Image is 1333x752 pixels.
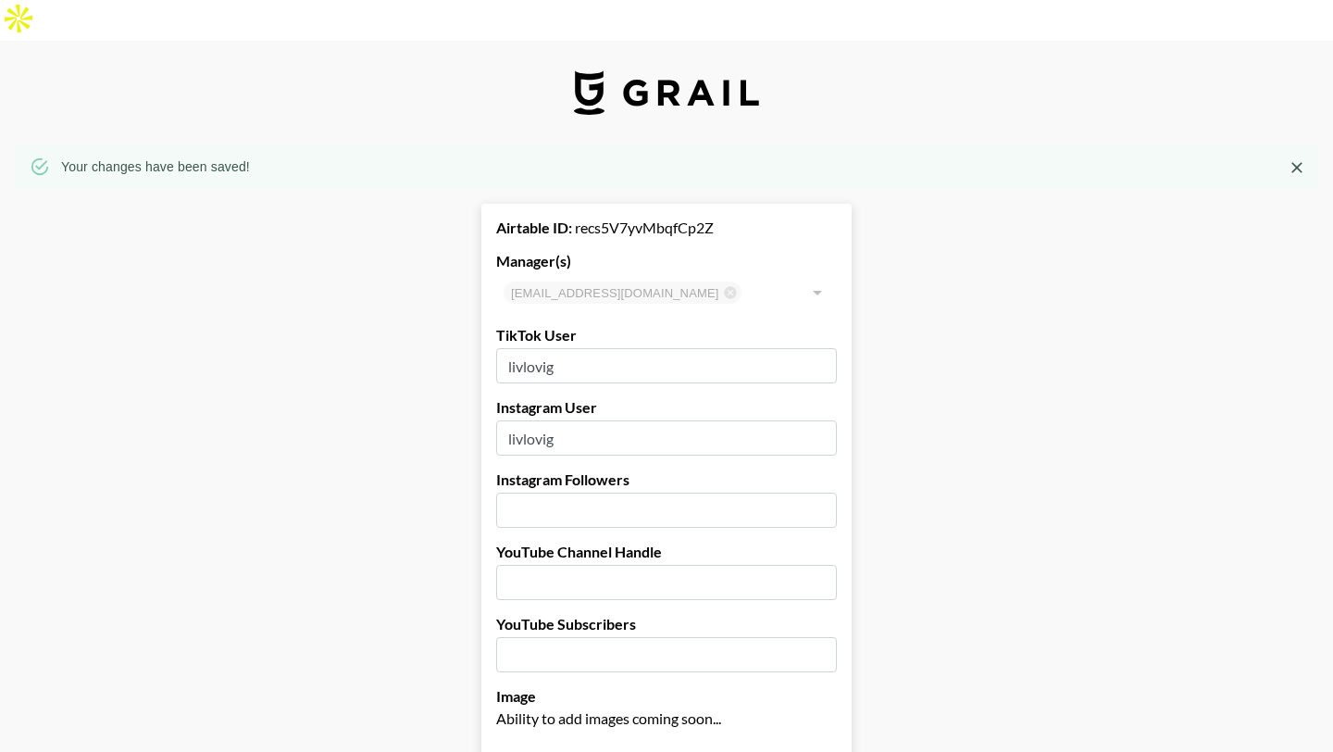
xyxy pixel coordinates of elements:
label: Image [496,687,837,706]
img: Grail Talent Logo [574,70,759,115]
button: Close [1283,154,1311,182]
label: Manager(s) [496,252,837,270]
label: TikTok User [496,326,837,345]
label: YouTube Channel Handle [496,543,837,561]
strong: Airtable ID: [496,219,572,236]
span: Ability to add images coming soon... [496,709,721,727]
div: recs5V7yvMbqfCp2Z [496,219,837,237]
label: YouTube Subscribers [496,615,837,633]
label: Instagram Followers [496,470,837,489]
div: Your changes have been saved! [61,150,250,183]
label: Instagram User [496,398,837,417]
